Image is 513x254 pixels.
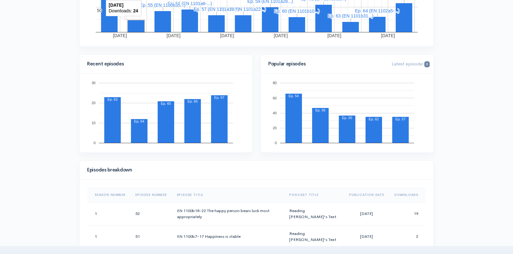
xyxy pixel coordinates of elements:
[275,141,277,145] text: 0
[344,187,389,203] th: Sort column
[140,3,185,8] text: Ep. 55 (EN 1100b35...)
[268,81,426,145] svg: A chart.
[328,13,373,18] text: Ep. 63 (EN 1101b31...)
[168,1,212,6] text: Ep. 56 (EN 1101a6-...)
[315,108,325,112] text: Ep. 56
[214,96,224,99] text: Ep. 67
[87,81,245,145] svg: A chart.
[194,7,239,12] text: Ep. 57 (EN 1101a14...)
[133,8,138,13] text: 24
[92,101,95,105] text: 20
[327,33,341,38] text: [DATE]
[273,81,277,85] text: 80
[268,61,384,67] h4: Popular episodes
[274,33,288,38] text: [DATE]
[289,94,299,98] text: Ep. 54
[87,187,130,203] th: Sort column
[220,33,234,38] text: [DATE]
[389,202,426,225] td: 19
[109,3,123,8] text: [DATE]
[109,8,132,13] text: Downloads:
[188,99,198,103] text: Ep. 66
[424,61,430,67] span: 0
[107,97,118,101] text: Ep. 63
[342,116,352,120] text: Ep. 55
[284,202,344,225] td: Reading [PERSON_NAME]'s Text
[130,202,172,225] td: 52
[344,225,389,248] td: [DATE]
[92,121,95,125] text: 10
[93,141,95,145] text: 0
[392,61,430,67] span: Latest episode:
[97,8,102,13] text: 50
[172,225,284,248] td: EN 1100b7-17 Happiness is stable
[274,9,319,14] text: Ep. 60 (EN 1101b10...)
[344,202,389,225] td: [DATE]
[130,187,172,203] th: Sort column
[161,102,171,105] text: Ep. 65
[87,202,130,225] td: 1
[381,33,395,38] text: [DATE]
[220,7,266,12] text: Ep. 58 (EN 1101a22...)
[87,225,130,248] td: 1
[134,119,144,123] text: Ep. 64
[284,225,344,248] td: Reading [PERSON_NAME]'s Text
[369,117,379,121] text: Ep. 62
[92,81,95,85] text: 30
[284,187,344,203] th: Sort column
[273,96,277,100] text: 60
[172,187,284,203] th: Sort column
[389,187,426,203] th: Sort column
[389,225,426,248] td: 2
[113,33,127,38] text: [DATE]
[87,167,422,173] h4: Episodes breakdown
[395,117,406,121] text: Ep. 57
[273,126,277,130] text: 20
[87,61,241,67] h4: Recent episodes
[130,225,172,248] td: 51
[273,111,277,115] text: 40
[172,202,284,225] td: EN 1100b18-22 The happy person bears luck most appropriately
[355,8,400,13] text: Ep. 64 (EN 1102a5-...)
[167,33,181,38] text: [DATE]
